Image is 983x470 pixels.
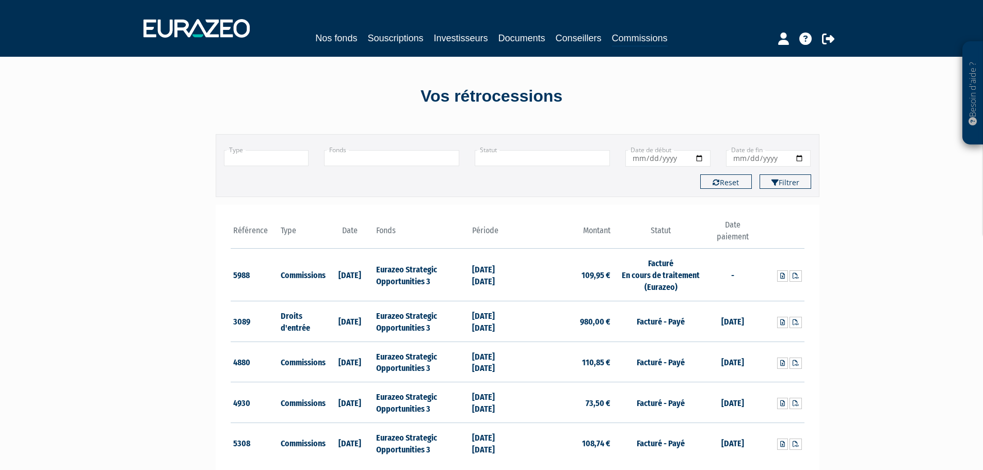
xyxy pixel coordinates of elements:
[613,219,708,249] th: Statut
[470,249,518,301] td: [DATE] [DATE]
[198,85,786,108] div: Vos rétrocessions
[326,219,374,249] th: Date
[613,301,708,342] td: Facturé - Payé
[470,301,518,342] td: [DATE] [DATE]
[433,31,488,45] a: Investisseurs
[326,342,374,382] td: [DATE]
[374,219,469,249] th: Fonds
[326,249,374,301] td: [DATE]
[470,219,518,249] th: Période
[556,31,602,45] a: Conseillers
[518,249,613,301] td: 109,95 €
[278,423,326,463] td: Commissions
[700,174,752,189] button: Reset
[278,342,326,382] td: Commissions
[708,219,756,249] th: Date paiement
[518,423,613,463] td: 108,74 €
[613,249,708,301] td: Facturé En cours de traitement (Eurazeo)
[708,249,756,301] td: -
[278,219,326,249] th: Type
[374,249,469,301] td: Eurazeo Strategic Opportunities 3
[518,301,613,342] td: 980,00 €
[612,31,668,47] a: Commissions
[498,31,545,45] a: Documents
[231,342,279,382] td: 4880
[367,31,423,45] a: Souscriptions
[518,219,613,249] th: Montant
[231,382,279,423] td: 4930
[708,382,756,423] td: [DATE]
[967,47,979,140] p: Besoin d'aide ?
[470,423,518,463] td: [DATE] [DATE]
[518,382,613,423] td: 73,50 €
[374,301,469,342] td: Eurazeo Strategic Opportunities 3
[278,249,326,301] td: Commissions
[518,342,613,382] td: 110,85 €
[278,382,326,423] td: Commissions
[613,382,708,423] td: Facturé - Payé
[326,382,374,423] td: [DATE]
[231,219,279,249] th: Référence
[374,423,469,463] td: Eurazeo Strategic Opportunities 3
[374,342,469,382] td: Eurazeo Strategic Opportunities 3
[143,19,250,38] img: 1732889491-logotype_eurazeo_blanc_rvb.png
[231,249,279,301] td: 5988
[278,301,326,342] td: Droits d'entrée
[760,174,811,189] button: Filtrer
[613,423,708,463] td: Facturé - Payé
[708,423,756,463] td: [DATE]
[470,342,518,382] td: [DATE] [DATE]
[326,423,374,463] td: [DATE]
[613,342,708,382] td: Facturé - Payé
[326,301,374,342] td: [DATE]
[374,382,469,423] td: Eurazeo Strategic Opportunities 3
[231,423,279,463] td: 5308
[470,382,518,423] td: [DATE] [DATE]
[231,301,279,342] td: 3089
[708,301,756,342] td: [DATE]
[315,31,357,45] a: Nos fonds
[708,342,756,382] td: [DATE]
